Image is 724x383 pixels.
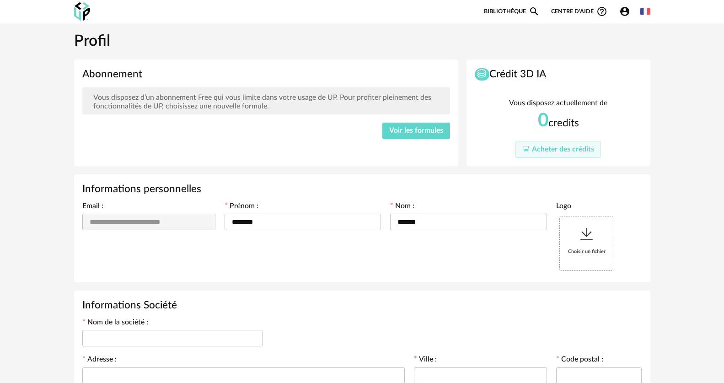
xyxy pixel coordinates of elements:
[389,127,443,134] span: Voir les formules
[532,146,594,153] span: Acheter des crédits
[560,216,614,270] div: Choisir un fichier
[414,356,437,365] label: Ville :
[515,141,601,158] button: Acheter des crédits
[538,111,548,130] span: 0
[529,6,540,17] span: Magnify icon
[382,123,450,139] button: Voir les formules
[82,68,450,81] h3: Abonnement
[82,299,642,312] h3: Informations Société
[509,98,607,108] div: Vous disposez actuellement de
[551,6,607,17] span: Centre d'aideHelp Circle Outline icon
[93,93,439,111] p: Vous disposez d’un abonnement Free qui vous limite dans votre usage de UP. Pour profiter pleineme...
[82,319,148,328] label: Nom de la société :
[556,356,603,365] label: Code postal :
[619,6,630,17] span: Account Circle icon
[484,6,540,17] a: BibliothèqueMagnify icon
[74,32,650,52] h1: Profil
[82,356,117,365] label: Adresse :
[390,203,414,212] label: Nom :
[74,2,90,21] img: OXP
[640,6,650,16] img: fr
[225,203,258,212] label: Prénom :
[475,68,642,81] h3: Crédit 3D IA
[556,203,571,212] label: Logo
[619,6,634,17] span: Account Circle icon
[82,183,642,196] h3: Informations personnelles
[538,110,579,131] div: credits
[596,6,607,17] span: Help Circle Outline icon
[82,203,103,212] label: Email :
